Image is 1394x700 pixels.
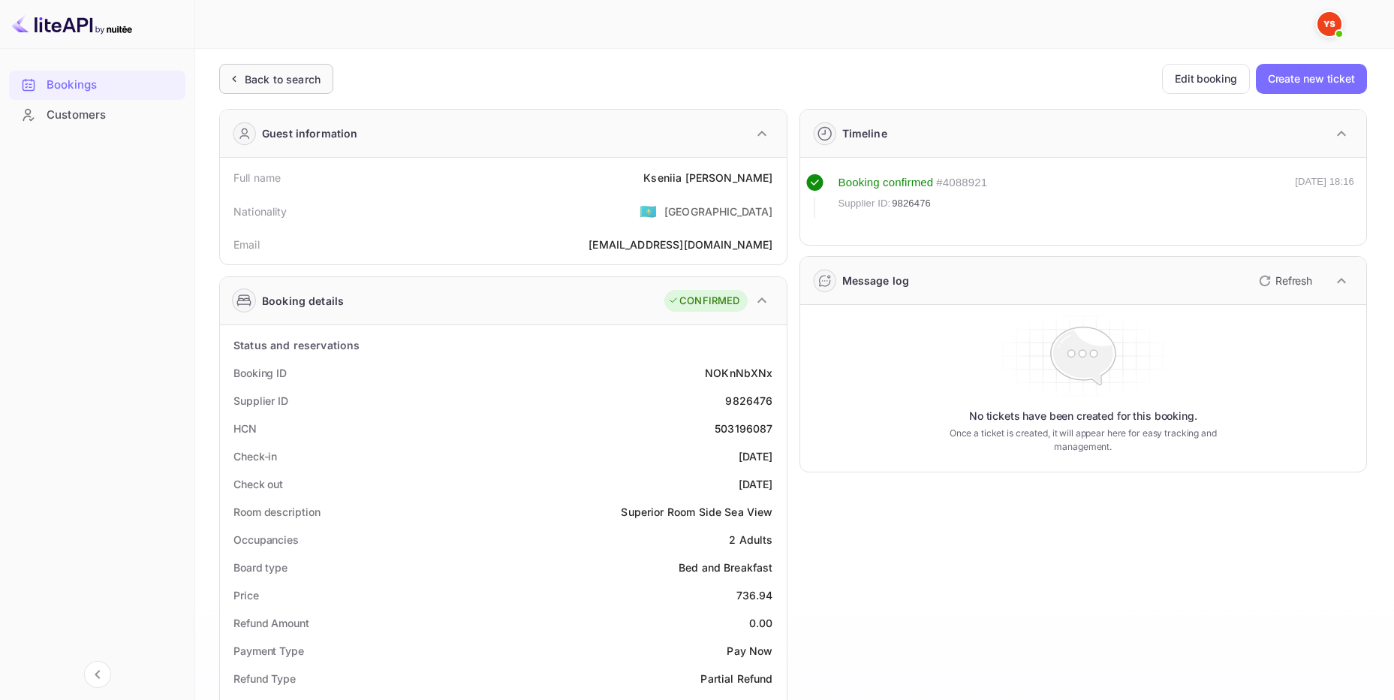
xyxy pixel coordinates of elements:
[233,393,288,409] div: Supplier ID
[233,337,360,353] div: Status and reservations
[233,643,304,659] div: Payment Type
[47,77,178,94] div: Bookings
[233,476,283,492] div: Check out
[47,107,178,124] div: Customers
[589,237,772,252] div: [EMAIL_ADDRESS][DOMAIN_NAME]
[729,532,772,548] div: 2 Adults
[233,237,260,252] div: Email
[643,170,772,186] div: Kseniia [PERSON_NAME]
[1317,12,1341,36] img: Yandex Support
[233,448,277,464] div: Check-in
[621,504,772,520] div: Superior Room Side Sea View
[839,174,934,192] div: Booking confirmed
[725,393,772,409] div: 9826476
[9,71,185,100] div: Bookings
[715,421,772,436] div: 503196087
[936,174,987,192] div: # 4088921
[262,293,344,309] div: Booking details
[700,671,772,686] div: Partial Refund
[1162,64,1250,94] button: Edit booking
[245,71,321,87] div: Back to search
[749,615,773,631] div: 0.00
[233,671,296,686] div: Refund Type
[1256,64,1367,94] button: Create new ticket
[12,12,132,36] img: LiteAPI logo
[233,504,320,520] div: Room description
[233,365,287,381] div: Booking ID
[9,101,185,130] div: Customers
[839,196,891,211] span: Supplier ID:
[705,365,772,381] div: NOKnNbXNx
[640,198,657,225] span: United States
[739,448,773,464] div: [DATE]
[739,476,773,492] div: [DATE]
[931,427,1236,454] p: Once a ticket is created, it will appear here for easy tracking and management.
[233,560,288,575] div: Board type
[233,615,309,631] div: Refund Amount
[233,587,259,603] div: Price
[1275,273,1312,288] p: Refresh
[9,71,185,98] a: Bookings
[969,409,1197,424] p: No tickets have been created for this booking.
[668,294,739,309] div: CONFIRMED
[842,273,910,288] div: Message log
[233,170,281,186] div: Full name
[233,532,299,548] div: Occupancies
[233,204,288,219] div: Nationality
[727,643,772,659] div: Pay Now
[892,196,931,211] span: 9826476
[84,661,111,688] button: Collapse navigation
[736,587,773,603] div: 736.94
[1250,269,1318,293] button: Refresh
[233,421,257,436] div: HCN
[679,560,773,575] div: Bed and Breakfast
[262,125,358,141] div: Guest information
[1295,174,1354,218] div: [DATE] 18:16
[664,204,773,219] div: [GEOGRAPHIC_DATA]
[9,101,185,128] a: Customers
[842,125,887,141] div: Timeline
